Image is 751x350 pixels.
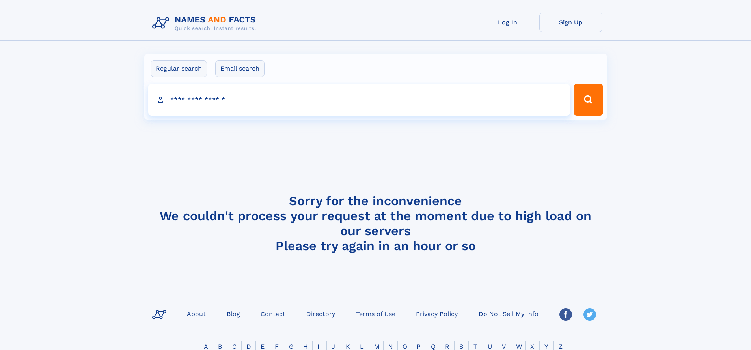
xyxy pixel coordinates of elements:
a: Directory [303,308,338,319]
a: Log In [476,13,539,32]
a: Blog [224,308,243,319]
a: Privacy Policy [413,308,461,319]
a: Terms of Use [353,308,399,319]
h4: Sorry for the inconvenience We couldn't process your request at the moment due to high load on ou... [149,193,602,253]
a: Sign Up [539,13,602,32]
label: Email search [215,60,265,77]
img: Facebook [559,308,572,321]
label: Regular search [151,60,207,77]
input: search input [148,84,570,116]
a: Contact [257,308,289,319]
a: About [184,308,209,319]
button: Search Button [574,84,603,116]
img: Twitter [583,308,596,321]
img: Logo Names and Facts [149,13,263,34]
a: Do Not Sell My Info [475,308,542,319]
